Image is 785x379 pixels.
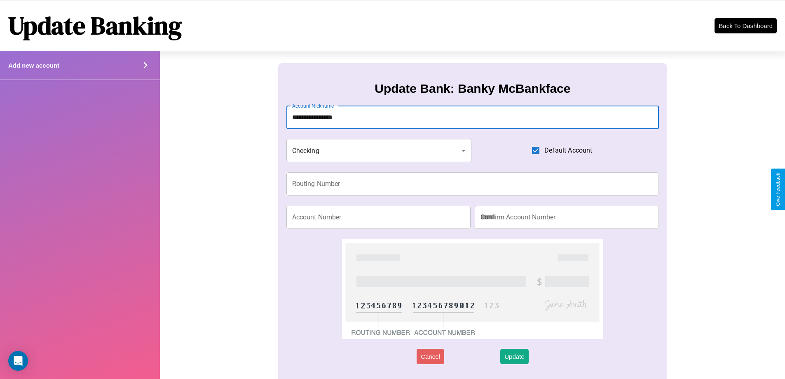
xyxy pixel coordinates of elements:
div: Checking [286,139,472,162]
img: check [342,239,603,339]
div: Give Feedback [775,173,781,206]
label: Account Nickname [292,102,334,109]
h1: Update Banking [8,9,182,42]
h3: Update Bank: Banky McBankface [375,82,570,96]
button: Cancel [417,349,444,364]
button: Update [500,349,528,364]
div: Open Intercom Messenger [8,351,28,371]
h4: Add new account [8,62,59,69]
span: Default Account [544,146,592,155]
button: Back To Dashboard [715,18,777,33]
